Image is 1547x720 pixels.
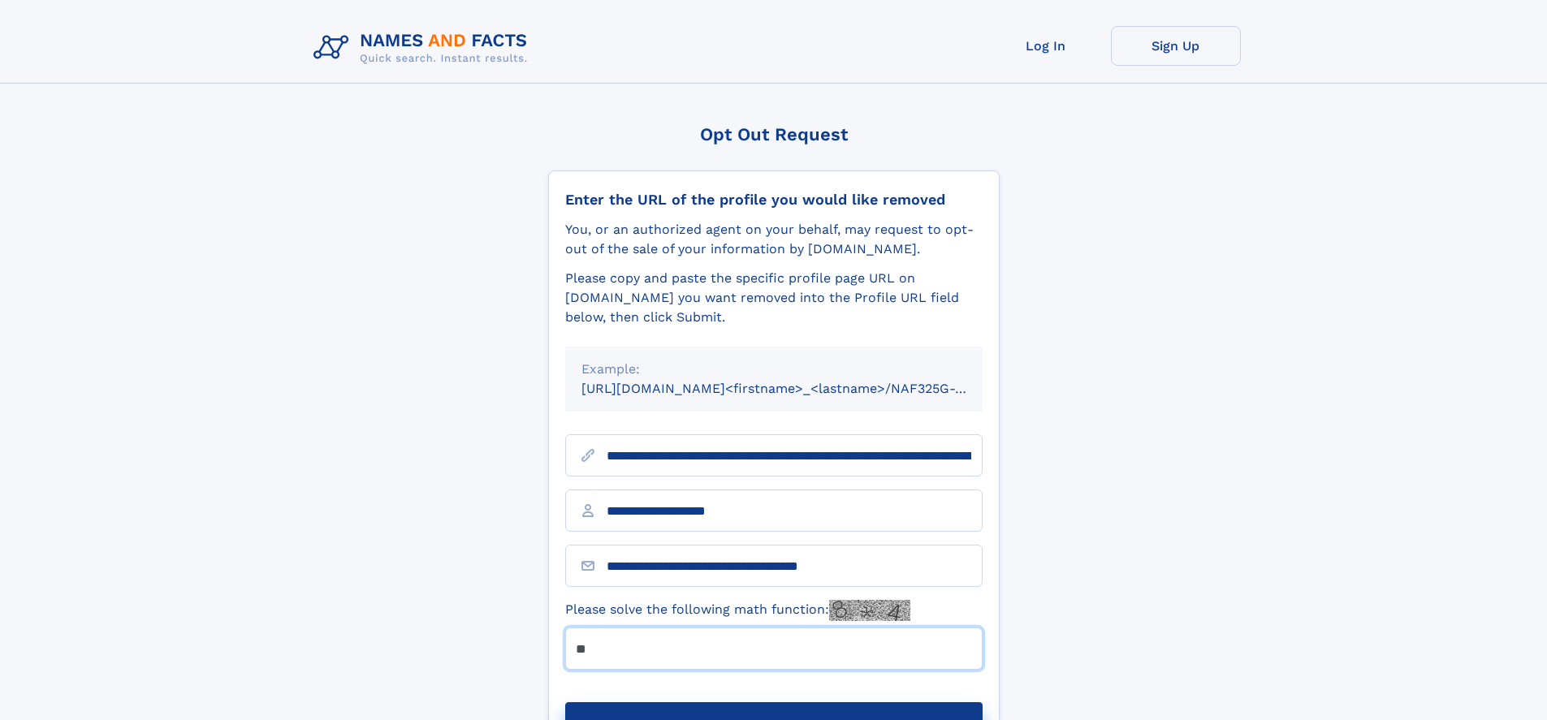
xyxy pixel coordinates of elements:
[581,360,966,379] div: Example:
[565,191,983,209] div: Enter the URL of the profile you would like removed
[307,26,541,70] img: Logo Names and Facts
[1111,26,1241,66] a: Sign Up
[565,600,910,621] label: Please solve the following math function:
[581,381,1013,396] small: [URL][DOMAIN_NAME]<firstname>_<lastname>/NAF325G-xxxxxxxx
[981,26,1111,66] a: Log In
[565,269,983,327] div: Please copy and paste the specific profile page URL on [DOMAIN_NAME] you want removed into the Pr...
[548,124,1000,144] div: Opt Out Request
[565,220,983,259] div: You, or an authorized agent on your behalf, may request to opt-out of the sale of your informatio...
